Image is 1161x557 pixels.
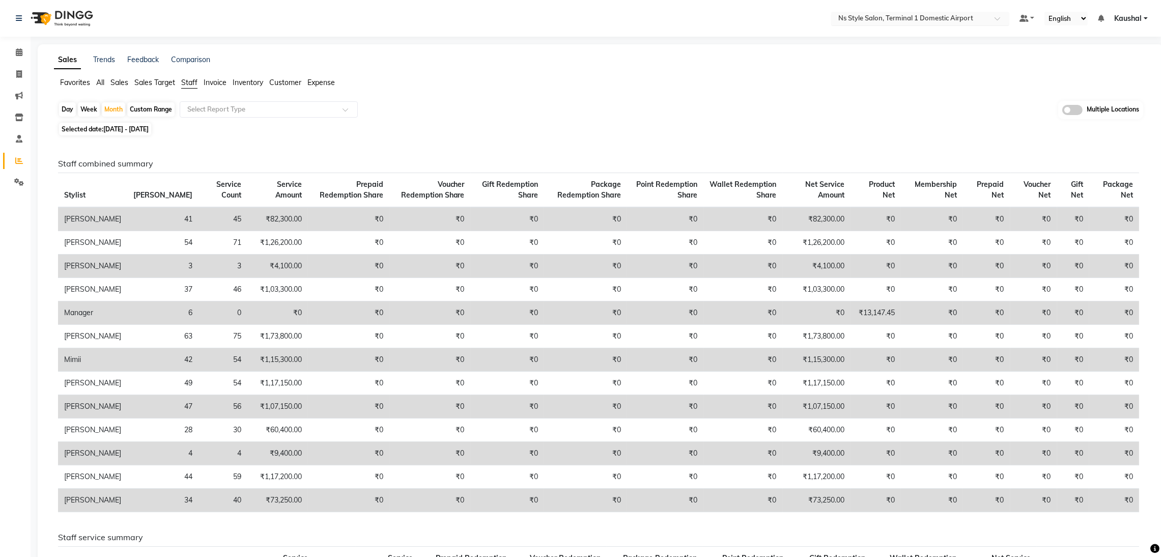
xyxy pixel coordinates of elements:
[1057,419,1089,442] td: ₹0
[199,325,247,348] td: 75
[901,278,963,301] td: ₹0
[783,442,851,465] td: ₹9,400.00
[127,348,199,372] td: 42
[627,372,703,395] td: ₹0
[127,231,199,255] td: 54
[133,190,192,200] span: [PERSON_NAME]
[58,301,127,325] td: Manager
[308,278,389,301] td: ₹0
[1089,372,1139,395] td: ₹0
[401,180,465,200] span: Voucher Redemption Share
[247,207,307,231] td: ₹82,300.00
[544,278,627,301] td: ₹0
[1089,419,1139,442] td: ₹0
[627,255,703,278] td: ₹0
[1010,207,1057,231] td: ₹0
[247,489,307,512] td: ₹73,250.00
[901,419,963,442] td: ₹0
[58,419,127,442] td: [PERSON_NAME]
[1089,348,1139,372] td: ₹0
[963,442,1010,465] td: ₹0
[199,255,247,278] td: 3
[389,301,471,325] td: ₹0
[963,372,1010,395] td: ₹0
[127,395,199,419] td: 47
[199,372,247,395] td: 54
[851,231,901,255] td: ₹0
[127,278,199,301] td: 37
[544,442,627,465] td: ₹0
[308,301,389,325] td: ₹0
[471,442,544,465] td: ₹0
[851,372,901,395] td: ₹0
[127,325,199,348] td: 63
[389,231,471,255] td: ₹0
[308,231,389,255] td: ₹0
[1071,180,1083,200] span: Gift Net
[1010,489,1057,512] td: ₹0
[233,78,263,87] span: Inventory
[389,348,471,372] td: ₹0
[963,465,1010,489] td: ₹0
[963,325,1010,348] td: ₹0
[59,102,76,117] div: Day
[199,301,247,325] td: 0
[963,348,1010,372] td: ₹0
[901,325,963,348] td: ₹0
[1057,278,1089,301] td: ₹0
[627,419,703,442] td: ₹0
[389,255,471,278] td: ₹0
[471,372,544,395] td: ₹0
[199,348,247,372] td: 54
[471,325,544,348] td: ₹0
[471,255,544,278] td: ₹0
[389,489,471,512] td: ₹0
[901,372,963,395] td: ₹0
[308,489,389,512] td: ₹0
[307,78,335,87] span: Expense
[308,372,389,395] td: ₹0
[1057,348,1089,372] td: ₹0
[199,465,247,489] td: 59
[308,255,389,278] td: ₹0
[58,533,1139,542] h6: Staff service summary
[783,465,851,489] td: ₹1,17,200.00
[1010,395,1057,419] td: ₹0
[703,395,783,419] td: ₹0
[977,180,1004,200] span: Prepaid Net
[54,51,81,69] a: Sales
[627,207,703,231] td: ₹0
[247,255,307,278] td: ₹4,100.00
[471,207,544,231] td: ₹0
[110,78,128,87] span: Sales
[783,325,851,348] td: ₹1,73,800.00
[783,278,851,301] td: ₹1,03,300.00
[199,419,247,442] td: 30
[703,489,783,512] td: ₹0
[127,442,199,465] td: 4
[915,180,957,200] span: Membership Net
[1057,442,1089,465] td: ₹0
[199,395,247,419] td: 56
[308,419,389,442] td: ₹0
[703,231,783,255] td: ₹0
[58,442,127,465] td: [PERSON_NAME]
[1087,105,1139,115] span: Multiple Locations
[851,325,901,348] td: ₹0
[127,419,199,442] td: 28
[963,419,1010,442] td: ₹0
[963,489,1010,512] td: ₹0
[389,325,471,348] td: ₹0
[636,180,697,200] span: Point Redemption Share
[851,278,901,301] td: ₹0
[627,465,703,489] td: ₹0
[247,278,307,301] td: ₹1,03,300.00
[471,489,544,512] td: ₹0
[60,78,90,87] span: Favorites
[102,102,125,117] div: Month
[544,207,627,231] td: ₹0
[703,348,783,372] td: ₹0
[247,348,307,372] td: ₹1,15,300.00
[1057,231,1089,255] td: ₹0
[58,372,127,395] td: [PERSON_NAME]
